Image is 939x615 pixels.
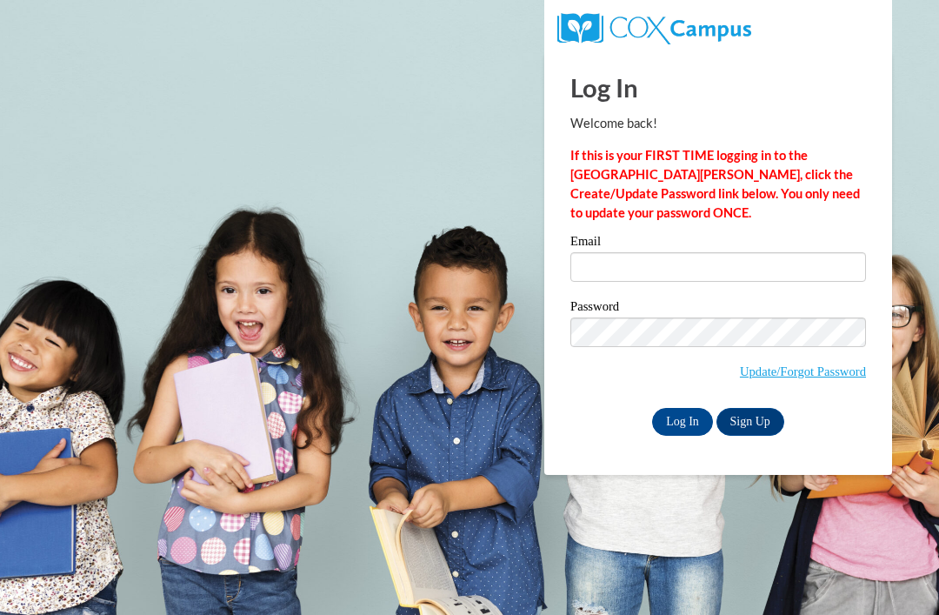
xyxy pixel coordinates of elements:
h1: Log In [570,70,866,105]
label: Email [570,235,866,252]
strong: If this is your FIRST TIME logging in to the [GEOGRAPHIC_DATA][PERSON_NAME], click the Create/Upd... [570,148,860,220]
input: Log In [652,408,713,436]
a: COX Campus [557,20,751,35]
p: Welcome back! [570,114,866,133]
img: COX Campus [557,13,751,44]
a: Update/Forgot Password [740,364,866,378]
label: Password [570,300,866,318]
a: Sign Up [716,408,784,436]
